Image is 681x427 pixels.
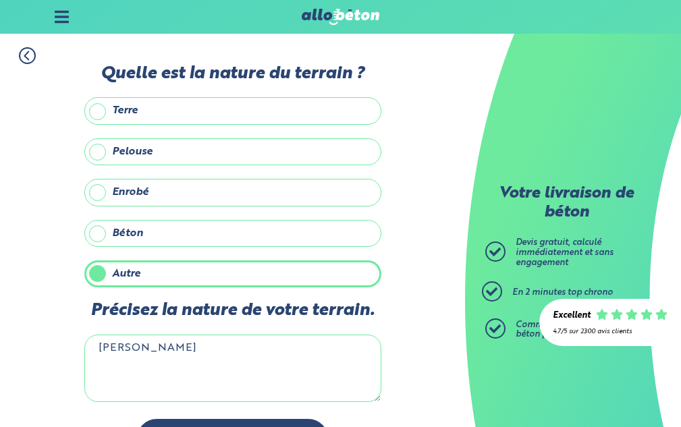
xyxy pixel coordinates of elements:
label: Enrobé [84,179,381,206]
span: Commandez ensuite votre béton prêt à l'emploi [516,320,624,339]
span: Devis gratuit, calculé immédiatement et sans engagement [516,238,614,266]
label: Béton [84,220,381,247]
div: 4.7/5 sur 2300 avis clients [553,328,668,335]
p: Votre livraison de béton [489,185,644,222]
iframe: Help widget launcher [561,374,666,412]
label: Terre [84,97,381,124]
label: Pelouse [84,138,381,165]
label: Autre [84,260,381,287]
label: Précisez la nature de votre terrain. [84,301,381,320]
label: Quelle est la nature du terrain ? [84,64,381,84]
span: En 2 minutes top chrono [512,288,613,297]
div: Excellent [553,311,591,321]
img: allobéton [302,9,380,25]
